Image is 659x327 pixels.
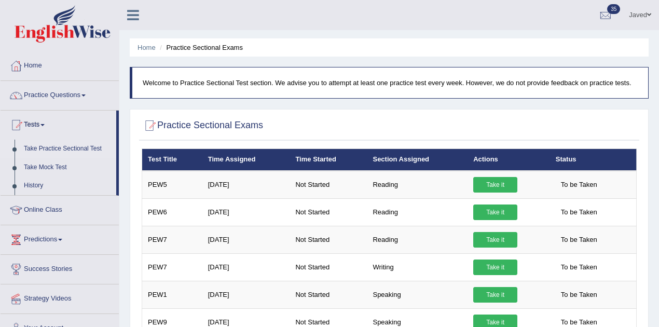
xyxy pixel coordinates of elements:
[290,281,367,308] td: Not Started
[202,198,290,226] td: [DATE]
[142,253,202,281] td: PEW7
[556,287,602,303] span: To be Taken
[290,226,367,253] td: Not Started
[367,198,468,226] td: Reading
[142,118,263,133] h2: Practice Sectional Exams
[202,149,290,171] th: Time Assigned
[556,177,602,193] span: To be Taken
[367,171,468,199] td: Reading
[142,281,202,308] td: PEW1
[1,196,119,222] a: Online Class
[367,281,468,308] td: Speaking
[142,226,202,253] td: PEW7
[367,226,468,253] td: Reading
[19,176,116,195] a: History
[290,149,367,171] th: Time Started
[1,225,119,251] a: Predictions
[607,4,620,14] span: 35
[556,260,602,275] span: To be Taken
[138,44,156,51] a: Home
[290,198,367,226] td: Not Started
[142,171,202,199] td: PEW5
[202,281,290,308] td: [DATE]
[1,111,116,137] a: Tests
[1,284,119,310] a: Strategy Videos
[473,232,517,248] a: Take it
[290,253,367,281] td: Not Started
[367,253,468,281] td: Writing
[556,205,602,220] span: To be Taken
[1,51,119,77] a: Home
[473,177,517,193] a: Take it
[556,232,602,248] span: To be Taken
[468,149,550,171] th: Actions
[473,205,517,220] a: Take it
[202,171,290,199] td: [DATE]
[142,198,202,226] td: PEW6
[202,253,290,281] td: [DATE]
[1,255,119,281] a: Success Stories
[1,81,119,107] a: Practice Questions
[290,171,367,199] td: Not Started
[157,43,243,52] li: Practice Sectional Exams
[473,260,517,275] a: Take it
[142,149,202,171] th: Test Title
[473,287,517,303] a: Take it
[367,149,468,171] th: Section Assigned
[202,226,290,253] td: [DATE]
[550,149,637,171] th: Status
[19,158,116,177] a: Take Mock Test
[19,140,116,158] a: Take Practice Sectional Test
[143,78,638,88] p: Welcome to Practice Sectional Test section. We advise you to attempt at least one practice test e...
